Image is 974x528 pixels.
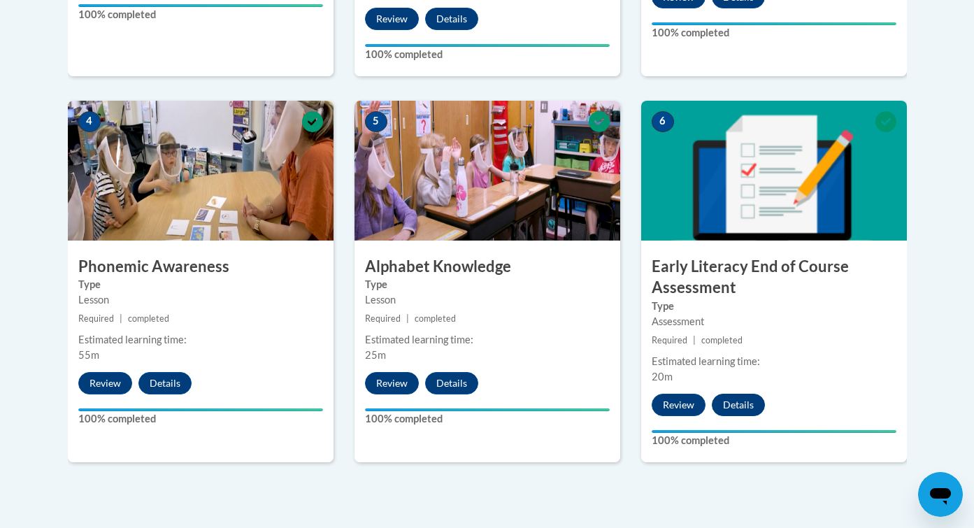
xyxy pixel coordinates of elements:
label: 100% completed [78,7,323,22]
button: Details [425,8,478,30]
label: 100% completed [652,25,896,41]
label: Type [365,277,610,292]
button: Review [78,372,132,394]
div: Lesson [78,292,323,308]
img: Course Image [641,101,907,241]
label: 100% completed [652,433,896,448]
label: 100% completed [365,411,610,427]
button: Review [365,8,419,30]
span: Required [78,313,114,324]
h3: Early Literacy End of Course Assessment [641,256,907,299]
span: 5 [365,111,387,132]
div: Lesson [365,292,610,308]
label: 100% completed [365,47,610,62]
span: completed [415,313,456,324]
img: Course Image [68,101,334,241]
span: Required [652,335,687,345]
div: Your progress [365,408,610,411]
button: Details [425,372,478,394]
button: Review [365,372,419,394]
span: 20m [652,371,673,383]
span: completed [128,313,169,324]
h3: Phonemic Awareness [68,256,334,278]
div: Estimated learning time: [365,332,610,348]
span: | [120,313,122,324]
span: completed [701,335,743,345]
div: Your progress [652,22,896,25]
iframe: Button to launch messaging window [918,472,963,517]
button: Review [652,394,706,416]
div: Your progress [78,4,323,7]
label: Type [78,277,323,292]
span: 55m [78,349,99,361]
div: Estimated learning time: [652,354,896,369]
div: Your progress [652,430,896,433]
h3: Alphabet Knowledge [354,256,620,278]
label: Type [652,299,896,314]
span: | [406,313,409,324]
span: 25m [365,349,386,361]
img: Course Image [354,101,620,241]
div: Assessment [652,314,896,329]
span: 6 [652,111,674,132]
button: Details [712,394,765,416]
div: Your progress [365,44,610,47]
span: | [693,335,696,345]
span: 4 [78,111,101,132]
div: Your progress [78,408,323,411]
span: Required [365,313,401,324]
label: 100% completed [78,411,323,427]
button: Details [138,372,192,394]
div: Estimated learning time: [78,332,323,348]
